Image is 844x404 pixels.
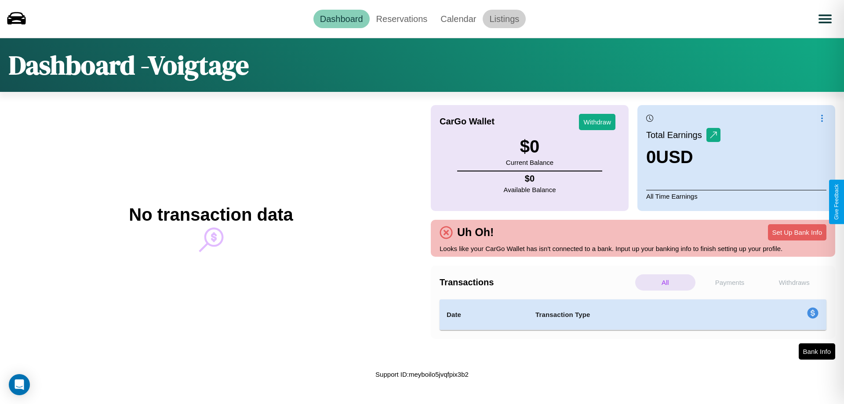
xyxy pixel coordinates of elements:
button: Set Up Bank Info [768,224,826,240]
button: Bank Info [799,343,835,360]
a: Listings [483,10,526,28]
h4: Transaction Type [535,309,735,320]
h4: Transactions [440,277,633,288]
p: Looks like your CarGo Wallet has isn't connected to a bank. Input up your banking info to finish ... [440,243,826,255]
h1: Dashboard - Voigtage [9,47,249,83]
div: Give Feedback [833,184,840,220]
p: Current Balance [506,157,553,168]
p: Total Earnings [646,127,706,143]
h3: $ 0 [506,137,553,157]
h4: $ 0 [504,174,556,184]
p: Available Balance [504,184,556,196]
p: All [635,274,695,291]
h4: CarGo Wallet [440,116,495,127]
h2: No transaction data [129,205,293,225]
p: Support ID: meyboilo5jvqfpix3b2 [375,368,469,380]
h3: 0 USD [646,147,720,167]
table: simple table [440,299,826,330]
p: Withdraws [764,274,824,291]
button: Withdraw [579,114,615,130]
a: Calendar [434,10,483,28]
a: Dashboard [313,10,370,28]
div: Open Intercom Messenger [9,374,30,395]
h4: Date [447,309,521,320]
p: All Time Earnings [646,190,826,202]
p: Payments [700,274,760,291]
a: Reservations [370,10,434,28]
h4: Uh Oh! [453,226,498,239]
button: Open menu [813,7,837,31]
